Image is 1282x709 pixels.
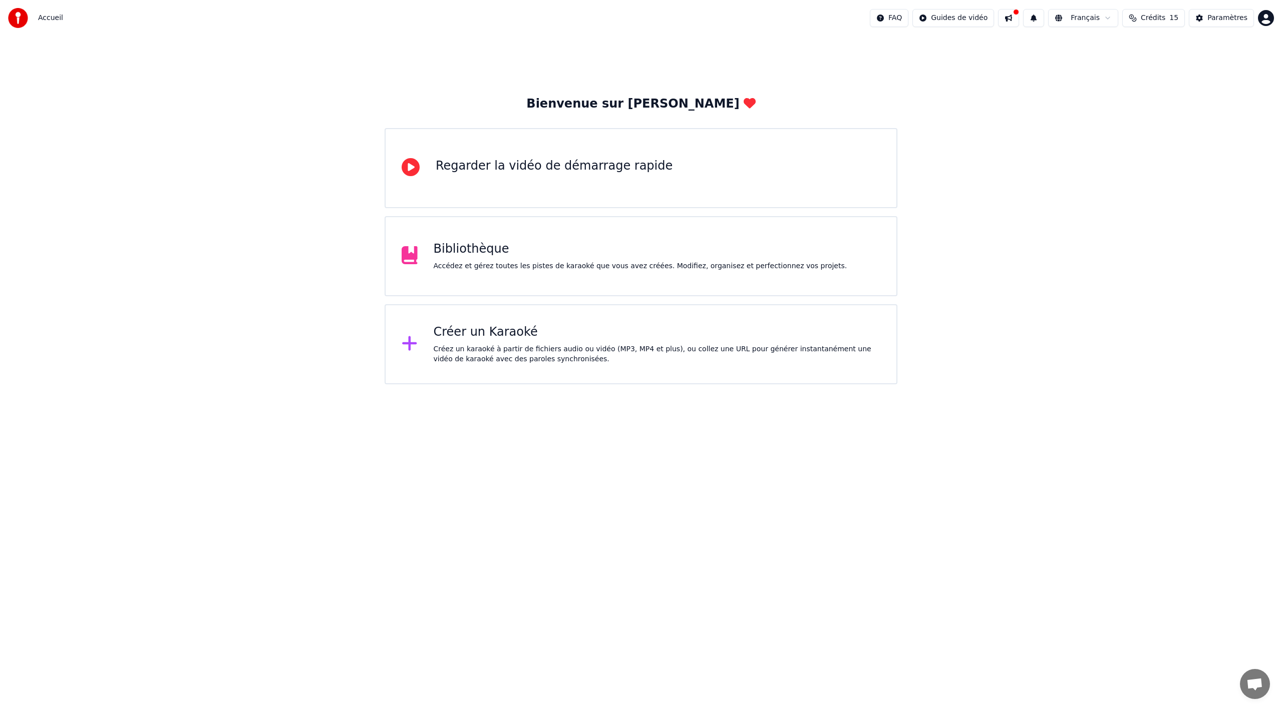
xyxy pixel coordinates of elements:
[1169,13,1178,23] span: 15
[38,13,63,23] nav: breadcrumb
[1189,9,1254,27] button: Paramètres
[526,96,755,112] div: Bienvenue sur [PERSON_NAME]
[870,9,908,27] button: FAQ
[436,158,673,174] div: Regarder la vidéo de démarrage rapide
[434,241,847,257] div: Bibliothèque
[38,13,63,23] span: Accueil
[1240,669,1270,699] a: Ouvrir le chat
[1122,9,1185,27] button: Crédits15
[912,9,994,27] button: Guides de vidéo
[8,8,28,28] img: youka
[1207,13,1247,23] div: Paramètres
[1141,13,1165,23] span: Crédits
[434,261,847,271] div: Accédez et gérez toutes les pistes de karaoké que vous avez créées. Modifiez, organisez et perfec...
[434,344,881,364] div: Créez un karaoké à partir de fichiers audio ou vidéo (MP3, MP4 et plus), ou collez une URL pour g...
[434,324,881,340] div: Créer un Karaoké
